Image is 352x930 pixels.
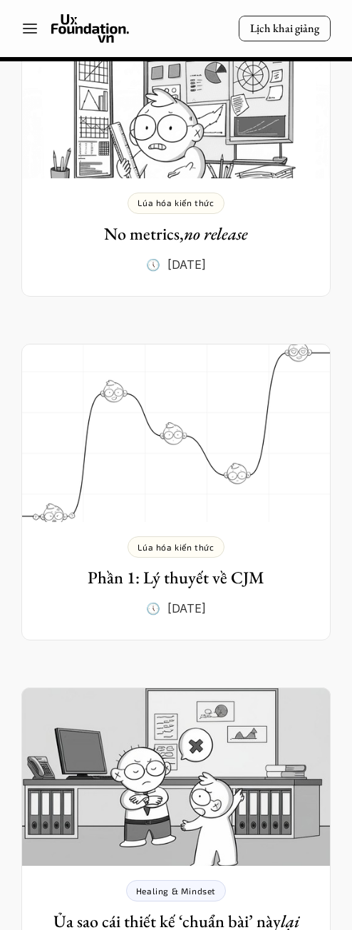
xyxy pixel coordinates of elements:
[43,565,309,591] h5: Phần 1: Lý thuyết về CJM
[21,344,331,640] a: Lúa hóa kiến thứcPhần 1: Lý thuyết về CJM🕔 [DATE]
[250,21,319,36] p: Lịch khai giảng
[138,198,214,208] p: Lúa hóa kiến thức
[184,223,248,245] em: no release
[136,886,216,896] p: Healing & Mindset
[146,598,206,619] p: 🕔 [DATE]
[146,254,206,275] p: 🕔 [DATE]
[43,221,309,247] h5: No metrics,
[239,16,331,42] a: Lịch khai giảng
[138,542,214,552] p: Lúa hóa kiến thức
